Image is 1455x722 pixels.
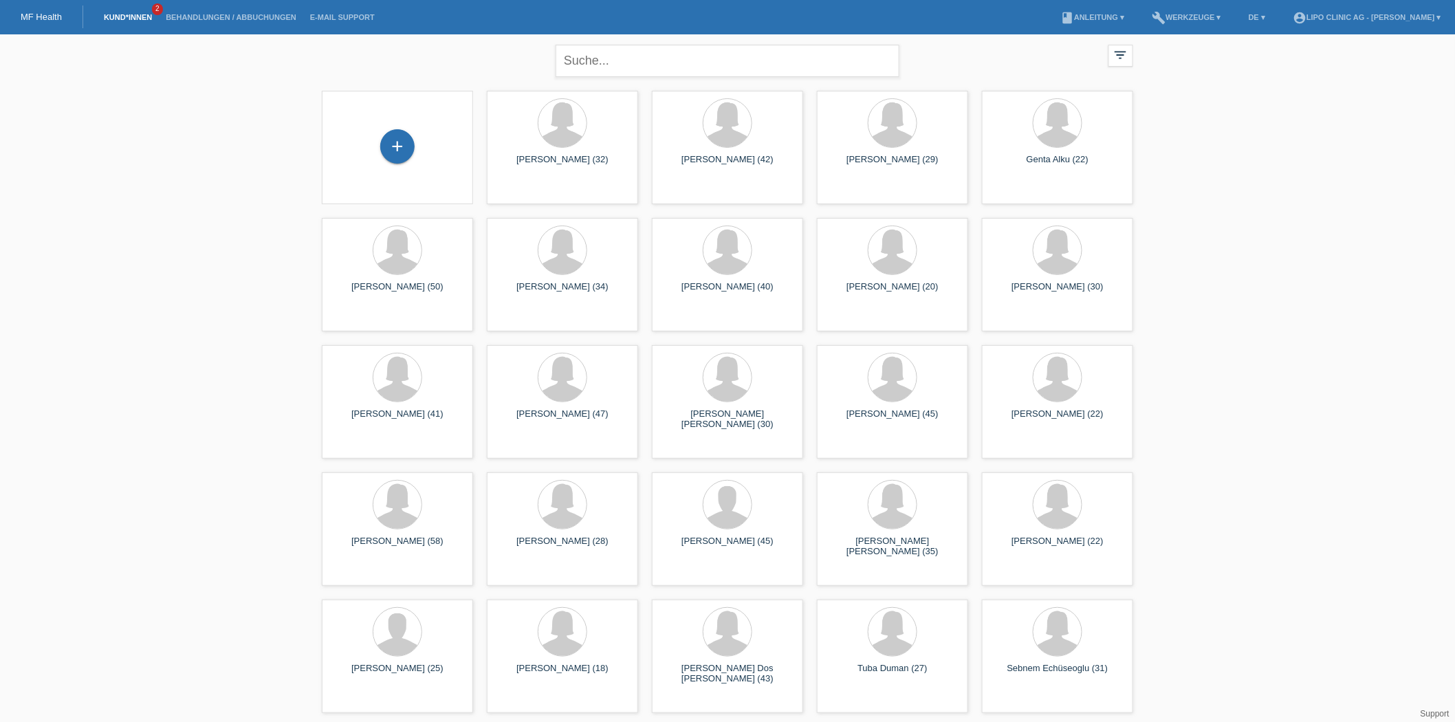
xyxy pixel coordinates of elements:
input: Suche... [556,45,899,77]
div: [PERSON_NAME] (25) [333,663,462,685]
i: account_circle [1293,11,1306,25]
div: [PERSON_NAME] (18) [498,663,627,685]
span: 2 [152,3,163,15]
div: [PERSON_NAME] (34) [498,281,627,303]
a: Behandlungen / Abbuchungen [159,13,303,21]
a: Kund*innen [97,13,159,21]
a: bookAnleitung ▾ [1053,13,1131,21]
div: [PERSON_NAME] (29) [828,154,957,176]
div: [PERSON_NAME] (47) [498,408,627,430]
i: book [1060,11,1074,25]
div: [PERSON_NAME] (42) [663,154,792,176]
div: [PERSON_NAME] [PERSON_NAME] (30) [663,408,792,430]
div: Sebnem Echüseoglu (31) [993,663,1122,685]
a: MF Health [21,12,62,22]
a: account_circleLIPO CLINIC AG - [PERSON_NAME] ▾ [1286,13,1448,21]
div: Tuba Duman (27) [828,663,957,685]
div: [PERSON_NAME] (45) [663,536,792,558]
div: [PERSON_NAME] (20) [828,281,957,303]
div: [PERSON_NAME] (22) [993,536,1122,558]
i: filter_list [1113,47,1128,63]
a: DE ▾ [1242,13,1272,21]
div: [PERSON_NAME] [PERSON_NAME] (35) [828,536,957,558]
div: Kund*in hinzufügen [381,135,414,158]
div: [PERSON_NAME] (22) [993,408,1122,430]
div: [PERSON_NAME] (30) [993,281,1122,303]
div: [PERSON_NAME] Dos [PERSON_NAME] (43) [663,663,792,685]
div: [PERSON_NAME] (50) [333,281,462,303]
a: Support [1421,709,1449,719]
div: [PERSON_NAME] (40) [663,281,792,303]
div: [PERSON_NAME] (58) [333,536,462,558]
div: [PERSON_NAME] (32) [498,154,627,176]
div: [PERSON_NAME] (41) [333,408,462,430]
a: E-Mail Support [303,13,382,21]
i: build [1152,11,1166,25]
div: [PERSON_NAME] (45) [828,408,957,430]
div: [PERSON_NAME] (28) [498,536,627,558]
div: Genta Alku (22) [993,154,1122,176]
a: buildWerkzeuge ▾ [1145,13,1228,21]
